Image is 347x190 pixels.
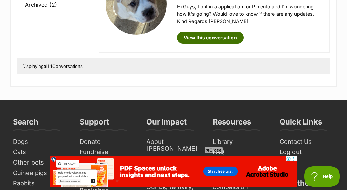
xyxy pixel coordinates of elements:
a: Contact Us [277,137,337,147]
iframe: Advertisement [50,156,297,187]
a: View this conversation [177,32,244,44]
a: Log out [277,147,337,157]
a: Fundraise [77,147,137,157]
a: Cats [10,147,70,157]
a: FAQ [210,147,270,157]
a: Help [277,157,337,168]
a: Library [210,137,270,147]
p: Hi Guys, I put in a application for Pimento and I'm wondering how it's going? Would love to know ... [177,3,323,25]
h3: Resources [213,117,251,131]
strong: all 1 [44,63,52,69]
span: Close [205,147,223,153]
h3: Search [13,117,38,131]
a: Other pets [10,157,70,168]
h3: Support [80,117,109,131]
a: About [PERSON_NAME] [144,137,204,154]
a: Dogs [10,137,70,147]
a: Rabbits [10,178,70,189]
a: Donate [77,137,137,147]
h3: Quick Links [280,117,322,131]
iframe: Help Scout Beacon - Open [304,166,340,187]
a: Guinea pigs [10,168,70,178]
h3: Our Impact [146,117,187,131]
span: Displaying Conversations [22,63,83,69]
